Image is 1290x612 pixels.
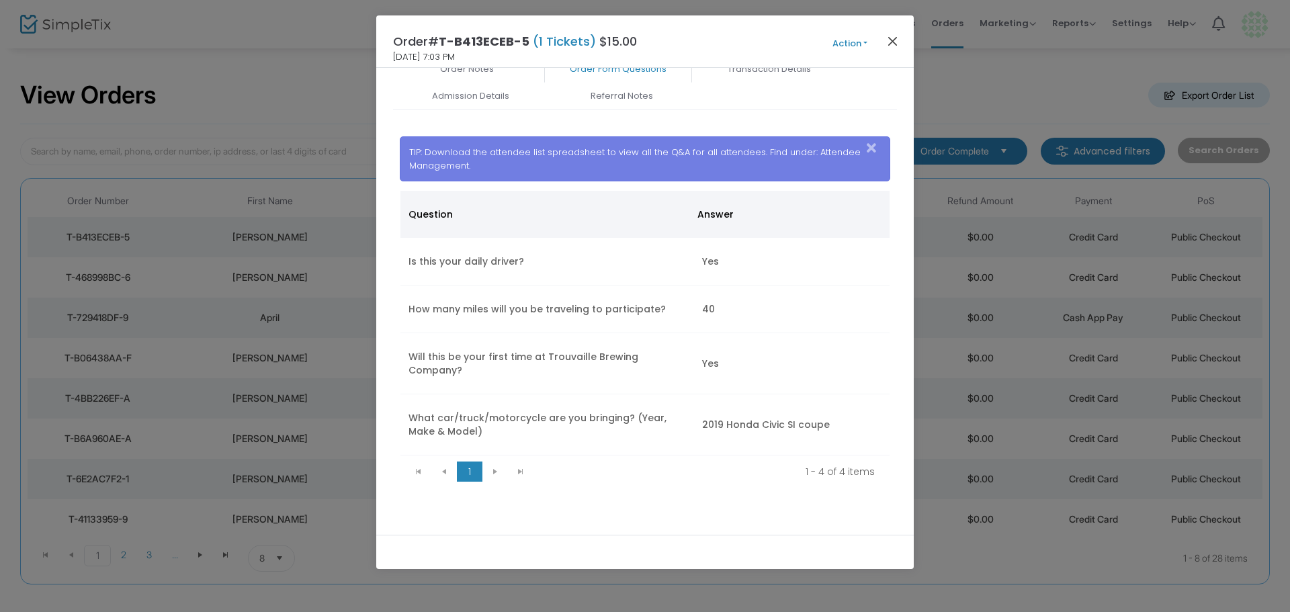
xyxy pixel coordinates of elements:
[543,465,875,478] kendo-pager-info: 1 - 4 of 4 items
[393,55,541,83] a: Order Notes
[689,191,882,238] th: Answer
[439,33,529,50] span: T-B413ECEB-5
[457,462,482,482] span: Page 1
[393,32,637,50] h4: Order# $15.00
[863,137,890,159] button: Close
[694,333,890,394] td: Yes
[396,82,544,110] a: Admission Details
[694,394,890,455] td: 2019 Honda Civic SI coupe
[544,55,692,83] a: Order Form Questions
[810,36,890,51] button: Action
[400,191,689,238] th: Question
[400,136,891,181] div: TIP: Download the attendee list spreadsheet to view all the Q&A for all attendees. Find under: At...
[400,286,694,333] td: How many miles will you be traveling to participate?
[694,238,890,286] td: Yes
[393,50,455,64] span: [DATE] 7:03 PM
[400,191,890,455] div: Data table
[400,333,694,394] td: Will this be your first time at Trouvaille Brewing Company?
[884,32,902,50] button: Close
[694,286,890,333] td: 40
[529,33,599,50] span: (1 Tickets)
[695,55,843,83] a: Transaction Details
[400,394,694,455] td: What car/truck/motorcycle are you bringing? (Year, Make & Model)
[548,82,695,110] a: Referral Notes
[400,238,694,286] td: Is this your daily driver?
